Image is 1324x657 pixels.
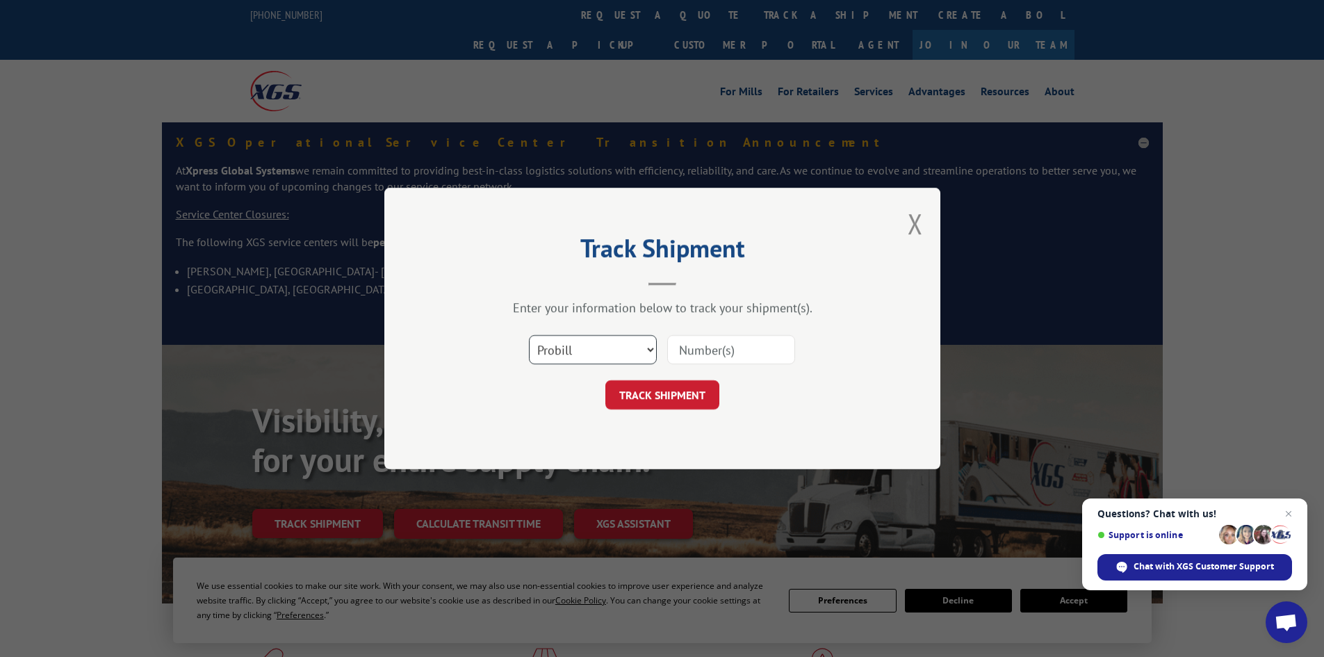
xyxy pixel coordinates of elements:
[1097,530,1214,540] span: Support is online
[667,335,795,364] input: Number(s)
[908,205,923,242] button: Close modal
[1134,560,1274,573] span: Chat with XGS Customer Support
[1097,554,1292,581] span: Chat with XGS Customer Support
[454,300,871,316] div: Enter your information below to track your shipment(s).
[1097,508,1292,519] span: Questions? Chat with us!
[454,238,871,265] h2: Track Shipment
[605,380,719,409] button: TRACK SHIPMENT
[1266,601,1307,643] a: Open chat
